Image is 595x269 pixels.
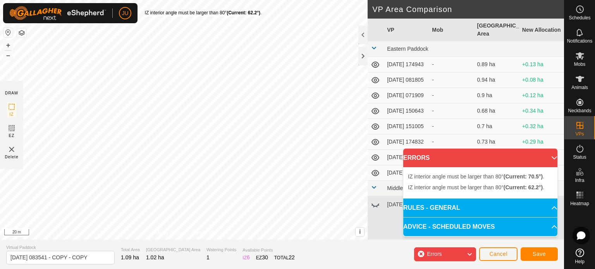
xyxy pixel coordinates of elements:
span: Schedules [569,15,590,20]
div: - [432,122,471,130]
span: VPs [575,132,584,136]
span: 1.09 ha [121,254,139,260]
span: Eastern Paddock [387,46,428,52]
td: +0.08 ha [519,72,564,88]
td: [DATE] 083541 [384,165,429,181]
span: Mobs [574,62,585,67]
span: Total Area [121,247,140,253]
span: Notifications [567,39,592,43]
span: JU [122,9,128,17]
td: 0.68 ha [474,103,519,119]
th: New Allocation [519,19,564,41]
span: Help [575,259,585,264]
button: Cancel [479,247,518,261]
span: IZ interior angle must be larger than 80° . [408,184,544,190]
a: Help [564,245,595,267]
b: (Current: 62.2°) [227,10,260,15]
p-accordion-content: ERRORS [403,167,557,198]
span: Heatmap [570,201,589,206]
td: [DATE] 150643 [384,103,429,119]
button: – [3,51,13,60]
p-accordion-header: ERRORS [403,149,557,167]
div: - [432,60,471,69]
th: [GEOGRAPHIC_DATA] Area [474,19,519,41]
span: Watering Points [206,247,236,253]
td: +0.29 ha [519,134,564,150]
button: + [3,41,13,50]
div: - [432,76,471,84]
span: Delete [5,154,19,160]
span: Available Points [242,247,295,254]
div: DRAW [5,90,18,96]
span: EZ [9,133,15,139]
td: [DATE] 083157 [384,150,429,165]
a: Privacy Policy [153,230,182,236]
td: +0.12 ha [519,88,564,103]
td: +0.13 ha [519,57,564,72]
div: IZ interior angle must be larger than 80° . [145,9,262,16]
span: Errors [427,251,442,257]
div: IZ [242,254,249,262]
p-accordion-header: ADVICE - SCHEDULED MOVES [403,218,557,236]
span: i [359,228,361,235]
b: (Current: 70.5°) [504,173,543,180]
span: IZ interior angle must be larger than 80° . [408,173,544,180]
span: 22 [289,254,295,260]
td: 0.73 ha [474,134,519,150]
span: Animals [571,85,588,90]
td: +0.34 ha [519,103,564,119]
td: 0.89 ha [474,57,519,72]
th: VP [384,19,429,41]
span: RULES - GENERAL [403,203,460,212]
span: Neckbands [568,108,591,113]
span: ERRORS [403,153,430,163]
div: EZ [256,254,268,262]
p-accordion-header: RULES - GENERAL [403,199,557,217]
button: Map Layers [17,28,26,38]
img: Gallagher Logo [9,6,106,20]
td: [DATE] 174943 [384,57,429,72]
span: Virtual Paddock [6,244,115,251]
h2: VP Area Comparison [372,5,564,14]
th: Mob [429,19,474,41]
span: Infra [575,178,584,183]
span: Save [533,251,546,257]
span: ADVICE - SCHEDULED MOVES [403,222,495,231]
td: 0.7 ha [474,119,519,134]
td: 0.9 ha [474,88,519,103]
span: 6 [247,254,250,260]
a: Contact Us [191,230,214,236]
div: - [432,91,471,99]
button: Reset Map [3,28,13,37]
div: - [432,138,471,146]
img: VP [7,145,16,154]
span: 1.02 ha [146,254,164,260]
b: (Current: 62.2°) [504,184,543,190]
td: [DATE] 081805 [384,72,429,88]
td: 0.94 ha [474,72,519,88]
td: [DATE] 151005 [384,119,429,134]
span: Middle Paddock [387,185,426,191]
div: TOTAL [274,254,295,262]
div: - [432,107,471,115]
td: [DATE] 071909 [384,88,429,103]
span: 1 [206,254,210,260]
td: [DATE] 174832 [384,134,429,150]
span: Cancel [489,251,507,257]
button: Save [521,247,558,261]
td: +0.32 ha [519,119,564,134]
td: [DATE] 085535 [384,196,429,213]
span: IZ [10,111,14,117]
span: 30 [262,254,268,260]
span: Status [573,155,586,159]
button: i [356,228,364,236]
span: [GEOGRAPHIC_DATA] Area [146,247,200,253]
